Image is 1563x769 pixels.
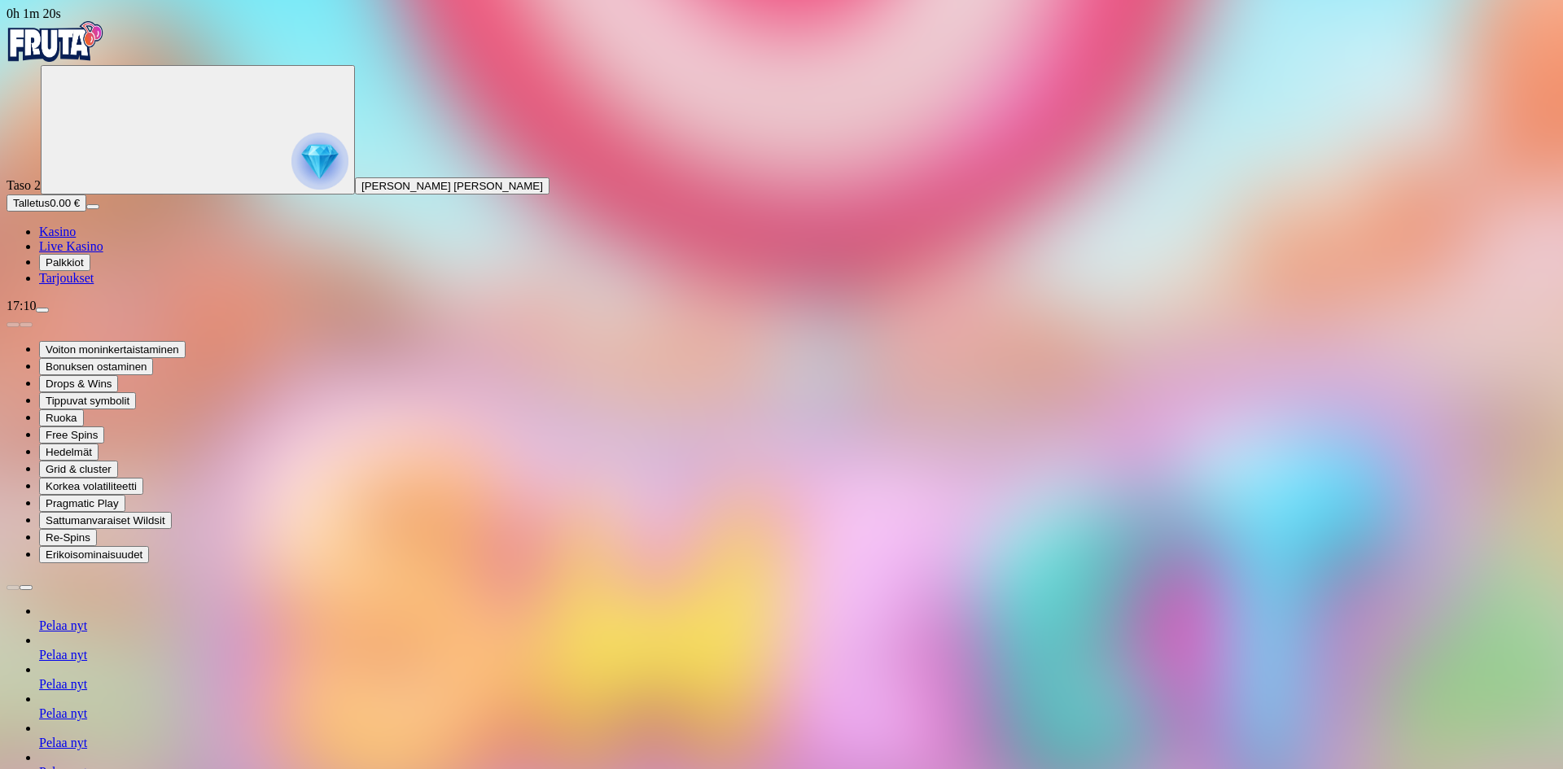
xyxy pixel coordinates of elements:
span: Grid & cluster [46,463,112,475]
span: Voiton moninkertaistaminen [46,343,179,356]
span: Pragmatic Play [46,497,119,509]
a: Pelaa nyt [39,677,87,691]
span: Re-Spins [46,531,90,544]
span: Hedelmät [46,446,92,458]
button: reward progress [41,65,355,194]
span: Korkea volatiliteetti [46,480,137,492]
button: Bonuksen ostaminen [39,358,153,375]
button: Talletusplus icon0.00 € [7,194,86,212]
nav: Primary [7,21,1556,286]
button: Drops & Wins [39,375,118,392]
button: Sattumanvaraiset Wildsit [39,512,172,529]
a: Fruta [7,50,104,64]
span: Sattumanvaraiset Wildsit [46,514,165,527]
span: Ruoka [46,412,77,424]
span: Free Spins [46,429,98,441]
span: [PERSON_NAME] [PERSON_NAME] [361,180,543,192]
span: Bonuksen ostaminen [46,360,147,373]
button: Re-Spins [39,529,97,546]
span: user session time [7,7,61,20]
button: Hedelmät [39,443,99,461]
img: Fruta [7,21,104,62]
button: Grid & cluster [39,461,118,478]
span: Taso 2 [7,178,41,192]
button: Tippuvat symbolit [39,392,136,409]
a: Pelaa nyt [39,648,87,662]
span: Palkkiot [46,256,84,269]
a: Tarjoukset [39,271,94,285]
button: Korkea volatiliteetti [39,478,143,495]
a: Kasino [39,225,76,238]
button: prev slide [7,585,20,590]
button: Pragmatic Play [39,495,125,512]
button: next slide [20,322,33,327]
button: Erikoisominaisuudet [39,546,149,563]
img: reward progress [291,133,348,190]
span: Drops & Wins [46,378,112,390]
button: menu [36,308,49,312]
span: 0.00 € [50,197,80,209]
a: Pelaa nyt [39,736,87,749]
a: Live Kasino [39,239,103,253]
button: menu [86,204,99,209]
button: [PERSON_NAME] [PERSON_NAME] [355,177,549,194]
span: Erikoisominaisuudet [46,548,142,561]
nav: Main menu [7,225,1556,286]
button: Palkkiot [39,254,90,271]
a: Pelaa nyt [39,706,87,720]
span: Talletus [13,197,50,209]
button: next slide [20,585,33,590]
a: Pelaa nyt [39,618,87,632]
button: prev slide [7,322,20,327]
button: Free Spins [39,426,104,443]
button: Ruoka [39,409,84,426]
span: Tippuvat symbolit [46,395,129,407]
button: Voiton moninkertaistaminen [39,341,186,358]
span: 17:10 [7,299,36,312]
